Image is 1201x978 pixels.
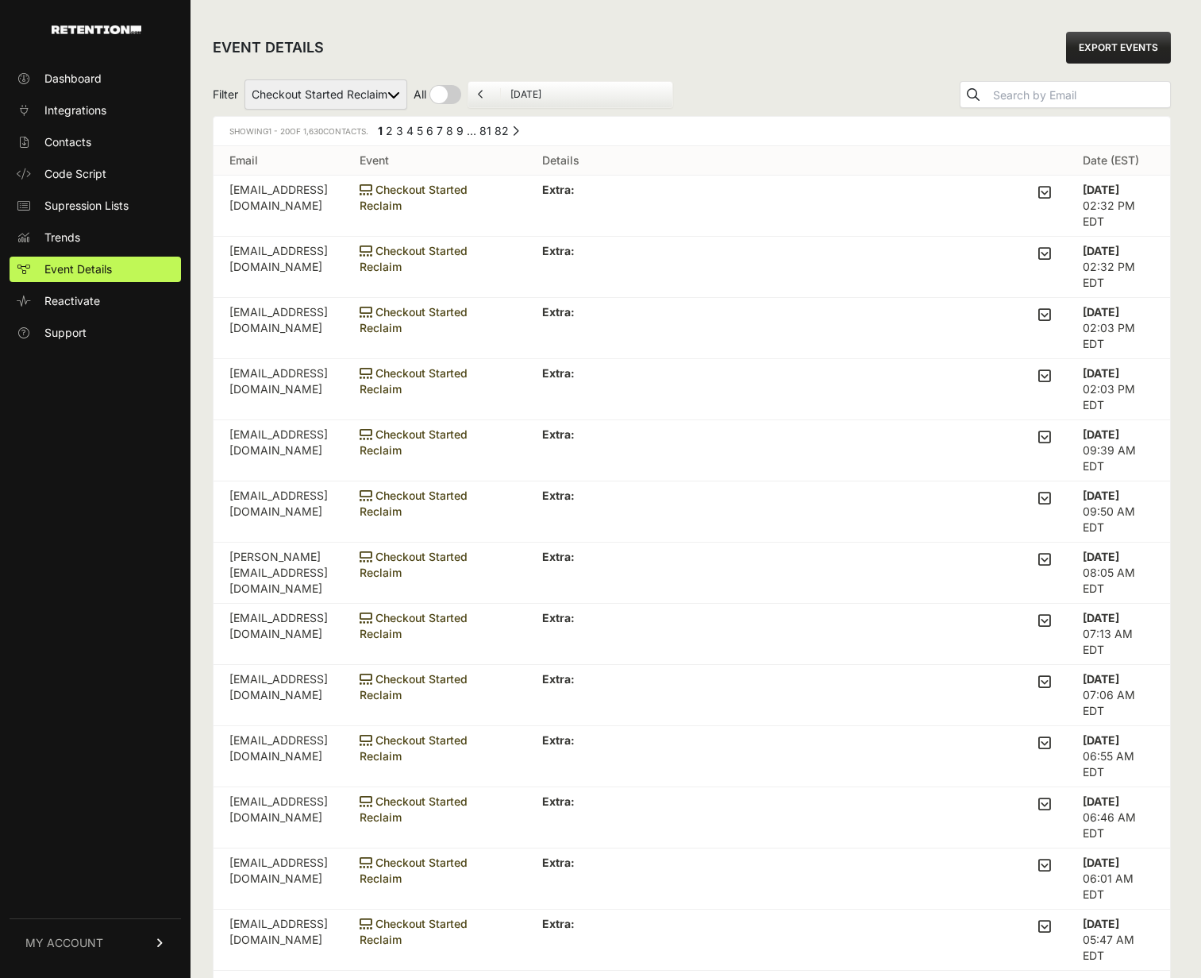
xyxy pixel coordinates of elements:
[214,910,344,971] td: [EMAIL_ADDRESS][DOMAIN_NAME]
[437,124,443,137] a: Page 7
[1067,543,1170,604] td: 08:05 AM EDT
[1083,917,1119,930] strong: [DATE]
[10,918,181,967] a: MY ACCOUNT
[542,550,575,563] strong: Extra:
[360,550,468,579] span: Checkout Started Reclaim
[44,134,91,150] span: Contacts
[1067,237,1170,298] td: 02:32 PM EDT
[244,79,407,110] select: Filter
[268,126,290,136] span: 1 - 20
[456,124,464,137] a: Page 9
[214,604,344,665] td: [EMAIL_ADDRESS][DOMAIN_NAME]
[229,123,368,139] div: Showing of
[360,489,468,518] span: Checkout Started Reclaim
[360,366,468,396] span: Checkout Started Reclaim
[426,124,433,137] a: Page 6
[360,733,468,763] span: Checkout Started Reclaim
[479,124,491,137] a: Page 81
[301,126,368,136] span: Contacts.
[360,183,468,212] span: Checkout Started Reclaim
[1083,489,1119,502] strong: [DATE]
[1067,298,1170,359] td: 02:03 PM EDT
[1067,146,1170,176] th: Date (EST)
[1083,427,1119,441] strong: [DATE]
[542,611,575,624] strong: Extra:
[25,935,103,951] span: MY ACCOUNT
[1067,849,1170,910] td: 06:01 AM EDT
[44,230,80,245] span: Trends
[344,146,526,176] th: Event
[378,124,383,137] em: Page 1
[214,665,344,726] td: [EMAIL_ADDRESS][DOMAIN_NAME]
[214,420,344,481] td: [EMAIL_ADDRESS][DOMAIN_NAME]
[44,325,87,341] span: Support
[386,124,393,137] a: Page 2
[214,298,344,359] td: [EMAIL_ADDRESS][DOMAIN_NAME]
[1083,305,1119,319] strong: [DATE]
[495,124,509,137] a: Page 82
[52,25,141,34] img: Retention.com
[214,359,344,420] td: [EMAIL_ADDRESS][DOMAIN_NAME]
[396,124,403,137] a: Page 3
[10,98,181,123] a: Integrations
[44,102,106,118] span: Integrations
[375,123,519,143] div: Pagination
[10,193,181,218] a: Supression Lists
[1083,550,1119,563] strong: [DATE]
[1066,32,1171,64] a: EXPORT EVENTS
[213,87,238,102] span: Filter
[214,726,344,787] td: [EMAIL_ADDRESS][DOMAIN_NAME]
[542,305,575,319] strong: Extra:
[360,856,468,885] span: Checkout Started Reclaim
[10,320,181,346] a: Support
[542,856,575,869] strong: Extra:
[10,225,181,250] a: Trends
[360,672,468,702] span: Checkout Started Reclaim
[1067,481,1170,543] td: 09:50 AM EDT
[214,146,344,176] th: Email
[360,794,468,824] span: Checkout Started Reclaim
[44,198,129,214] span: Supression Lists
[542,183,575,196] strong: Extra:
[542,366,575,380] strong: Extra:
[214,543,344,604] td: [PERSON_NAME][EMAIL_ADDRESS][DOMAIN_NAME]
[1067,420,1170,481] td: 09:39 AM EDT
[10,161,181,187] a: Code Script
[10,257,181,282] a: Event Details
[467,124,476,137] span: …
[990,84,1170,106] input: Search by Email
[1067,787,1170,849] td: 06:46 AM EDT
[213,37,324,59] h2: EVENT DETAILS
[1083,733,1119,747] strong: [DATE]
[10,288,181,314] a: Reactivate
[1083,611,1119,624] strong: [DATE]
[44,71,102,87] span: Dashboard
[542,672,575,686] strong: Extra:
[214,176,344,237] td: [EMAIL_ADDRESS][DOMAIN_NAME]
[1083,856,1119,869] strong: [DATE]
[360,305,468,334] span: Checkout Started Reclaim
[1083,672,1119,686] strong: [DATE]
[214,849,344,910] td: [EMAIL_ADDRESS][DOMAIN_NAME]
[1083,794,1119,808] strong: [DATE]
[360,427,468,457] span: Checkout Started Reclaim
[214,787,344,849] td: [EMAIL_ADDRESS][DOMAIN_NAME]
[542,427,575,441] strong: Extra:
[44,166,106,182] span: Code Script
[360,244,468,273] span: Checkout Started Reclaim
[360,917,468,946] span: Checkout Started Reclaim
[542,489,575,502] strong: Extra:
[1067,176,1170,237] td: 02:32 PM EDT
[10,129,181,155] a: Contacts
[417,124,423,137] a: Page 5
[303,126,323,136] span: 1,630
[1067,665,1170,726] td: 07:06 AM EDT
[1083,183,1119,196] strong: [DATE]
[542,244,575,257] strong: Extra:
[1083,366,1119,380] strong: [DATE]
[214,237,344,298] td: [EMAIL_ADDRESS][DOMAIN_NAME]
[1067,359,1170,420] td: 02:03 PM EDT
[44,261,112,277] span: Event Details
[214,481,344,543] td: [EMAIL_ADDRESS][DOMAIN_NAME]
[406,124,414,137] a: Page 4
